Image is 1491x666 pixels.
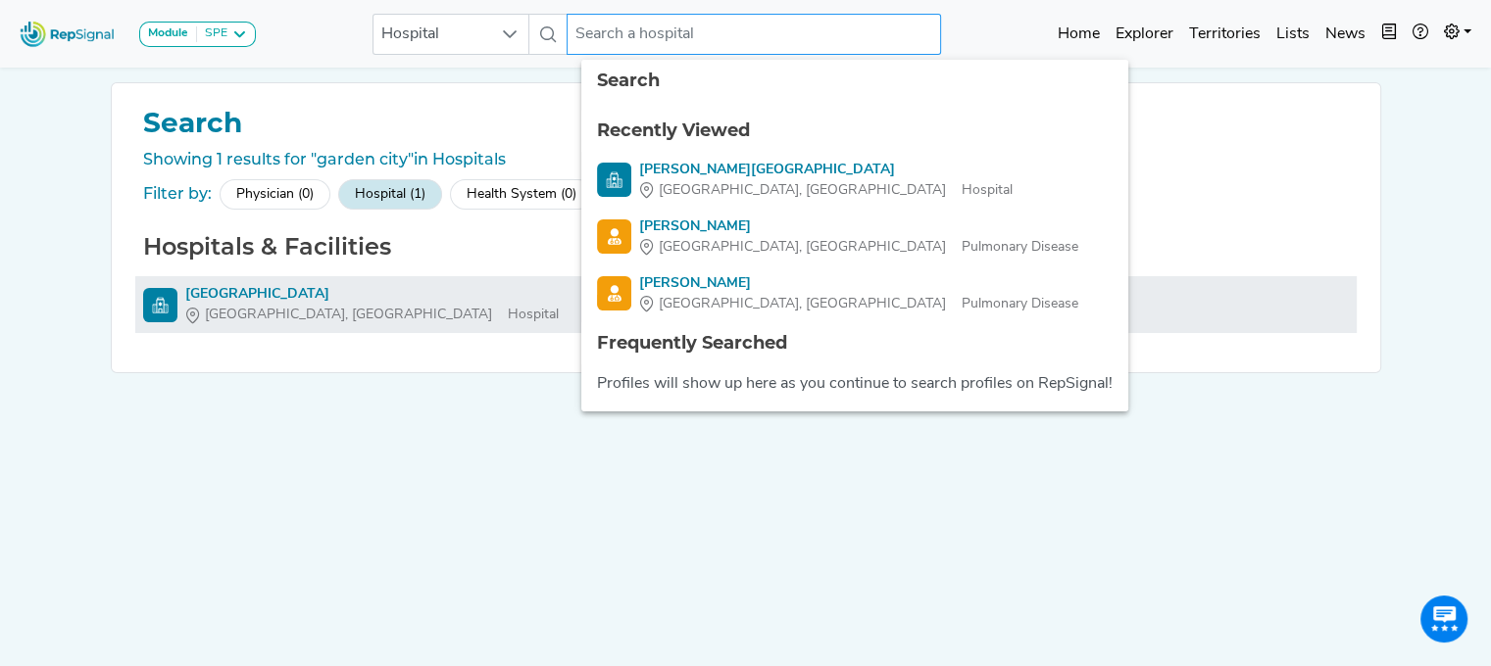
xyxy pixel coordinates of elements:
div: Hospital (1) [338,179,442,210]
a: [GEOGRAPHIC_DATA][GEOGRAPHIC_DATA], [GEOGRAPHIC_DATA]Hospital [143,284,1349,325]
div: [GEOGRAPHIC_DATA] [185,284,559,305]
div: [PERSON_NAME][GEOGRAPHIC_DATA] [639,160,1013,180]
span: [GEOGRAPHIC_DATA], [GEOGRAPHIC_DATA] [205,305,492,325]
div: Filter by: [143,182,212,206]
img: Physician Search Icon [597,219,631,254]
div: Health System (0) [450,179,593,210]
div: Pulmonary Disease [639,294,1078,314]
span: [GEOGRAPHIC_DATA], [GEOGRAPHIC_DATA] [659,180,946,201]
div: SPE [197,26,227,42]
div: Frequently Searched [597,330,1113,357]
h1: Search [135,107,1357,140]
div: [PERSON_NAME] [639,216,1078,237]
div: [PERSON_NAME] [639,273,1078,294]
div: Recently Viewed [597,118,1113,144]
button: ModuleSPE [139,22,256,47]
span: [GEOGRAPHIC_DATA], [GEOGRAPHIC_DATA] [659,237,946,258]
a: Territories [1181,15,1268,54]
li: Niraj Parikh [581,265,1128,322]
img: Physician Search Icon [597,276,631,310]
span: [GEOGRAPHIC_DATA], [GEOGRAPHIC_DATA] [659,294,946,314]
input: Search a hospital [567,14,941,55]
div: Pulmonary Disease [639,237,1078,258]
strong: Module [148,27,188,39]
div: Hospital [639,180,1013,201]
a: Home [1050,15,1108,54]
a: Lists [1268,15,1317,54]
li: Aashish Valvani [581,209,1128,265]
div: Showing 1 results for "garden city" [135,148,1357,171]
a: Explorer [1108,15,1181,54]
img: Hospital Search Icon [597,163,631,197]
li: Hurley Medical Center [581,152,1128,209]
a: [PERSON_NAME][GEOGRAPHIC_DATA], [GEOGRAPHIC_DATA]Pulmonary Disease [597,273,1113,314]
button: Intel Book [1373,15,1405,54]
span: in Hospitals [414,150,506,168]
img: Hospital Search Icon [143,288,177,322]
span: Search [597,70,660,91]
h2: Hospitals & Facilities [135,233,1357,262]
span: Hospital [373,15,491,54]
a: News [1317,15,1373,54]
div: Physician (0) [220,179,330,210]
div: Hospital [185,305,559,325]
a: [PERSON_NAME][GEOGRAPHIC_DATA], [GEOGRAPHIC_DATA]Pulmonary Disease [597,216,1113,258]
a: [PERSON_NAME][GEOGRAPHIC_DATA][GEOGRAPHIC_DATA], [GEOGRAPHIC_DATA]Hospital [597,160,1113,201]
